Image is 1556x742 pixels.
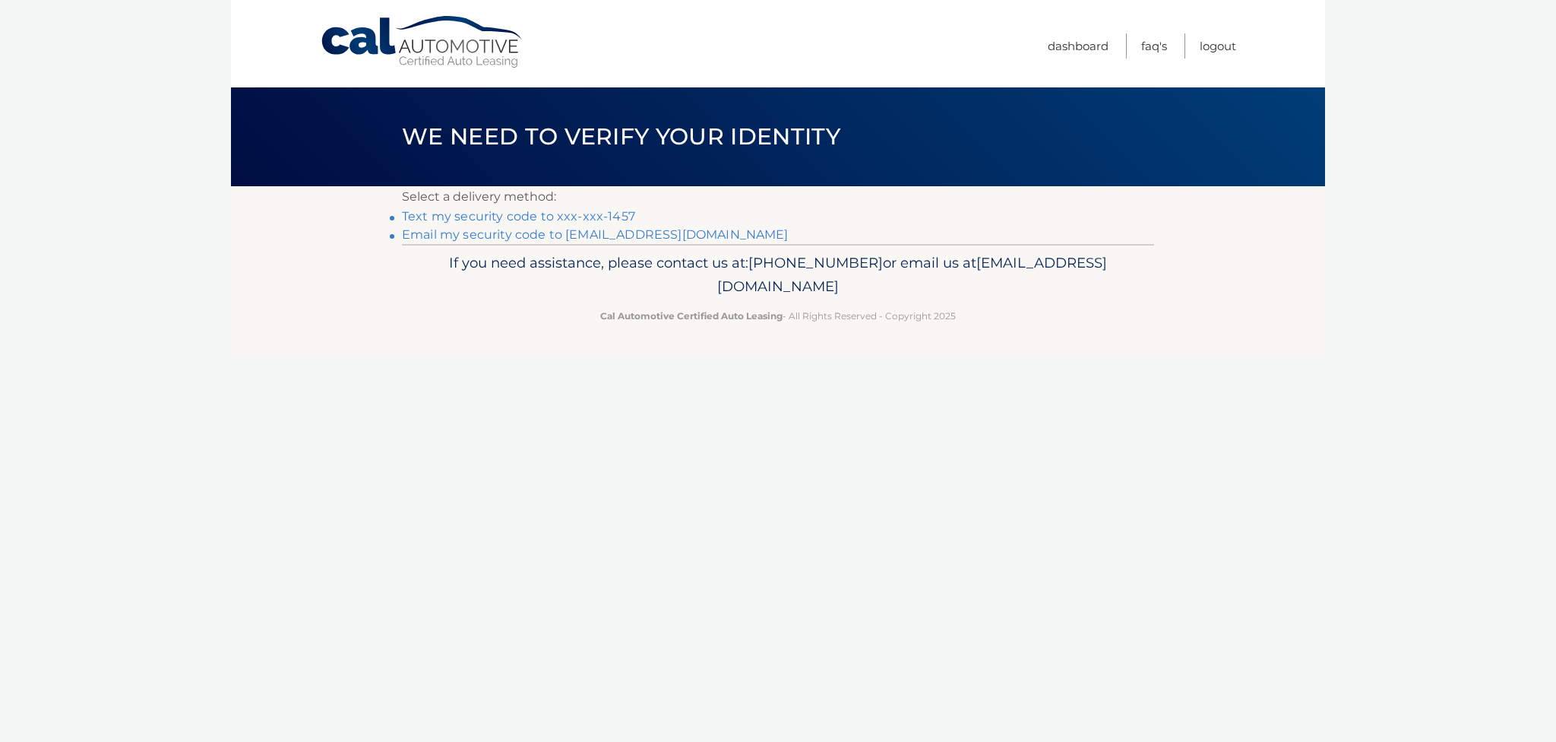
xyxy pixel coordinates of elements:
strong: Cal Automotive Certified Auto Leasing [600,310,783,322]
a: Logout [1200,33,1236,59]
a: Email my security code to [EMAIL_ADDRESS][DOMAIN_NAME] [402,227,789,242]
p: - All Rights Reserved - Copyright 2025 [412,308,1144,324]
a: Cal Automotive [320,15,525,69]
a: FAQ's [1141,33,1167,59]
p: If you need assistance, please contact us at: or email us at [412,251,1144,300]
p: Select a delivery method: [402,186,1154,208]
a: Dashboard [1048,33,1108,59]
span: [PHONE_NUMBER] [748,254,883,271]
span: We need to verify your identity [402,122,840,151]
a: Text my security code to xxx-xxx-1457 [402,209,635,224]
